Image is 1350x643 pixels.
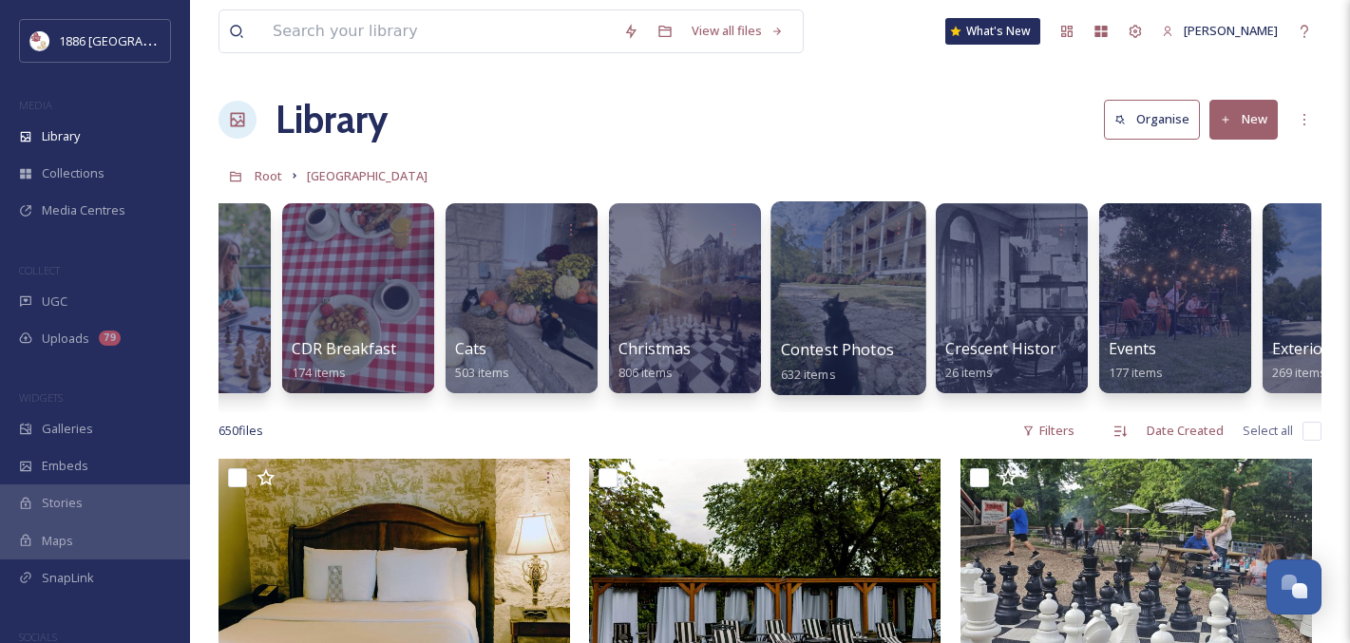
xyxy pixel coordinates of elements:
span: Stories [42,494,83,512]
span: CDR Breakfast [292,338,396,359]
a: Library [276,91,388,148]
span: Select all [1243,422,1293,440]
div: Date Created [1137,412,1233,449]
span: SnapLink [42,569,94,587]
span: Cats [455,338,486,359]
a: Organise [1104,100,1209,139]
img: logos.png [30,31,49,50]
span: 650 file s [219,422,263,440]
button: Open Chat [1266,559,1321,615]
button: New [1209,100,1278,139]
span: COLLECT [19,263,60,277]
a: Exterior269 items [1272,340,1329,381]
span: 174 items [292,364,346,381]
span: Contest Photos (Seasons) [781,339,969,360]
a: [PERSON_NAME] [1152,12,1287,49]
span: [PERSON_NAME] [1184,22,1278,39]
span: WIDGETS [19,390,63,405]
a: View all files [682,12,793,49]
span: Uploads [42,330,89,348]
span: 26 items [945,364,993,381]
a: Events177 items [1109,340,1163,381]
span: 269 items [1272,364,1326,381]
span: Exterior [1272,338,1329,359]
a: Christmas806 items [618,340,691,381]
span: Galleries [42,420,93,438]
span: Crescent History Photos [945,338,1119,359]
a: Crescent History Photos26 items [945,340,1119,381]
div: Filters [1013,412,1084,449]
span: Library [42,127,80,145]
a: CDR Breakfast174 items [292,340,396,381]
span: Maps [42,532,73,550]
span: [GEOGRAPHIC_DATA] [307,167,428,184]
span: Media Centres [42,201,125,219]
span: MEDIA [19,98,52,112]
span: Root [255,167,282,184]
span: Christmas [618,338,691,359]
span: 806 items [618,364,673,381]
a: Contest Photos (Seasons)632 items [781,341,969,383]
span: 177 items [1109,364,1163,381]
span: UGC [42,293,67,311]
input: Search your library [263,10,614,52]
button: Organise [1104,100,1200,139]
span: 1886 [GEOGRAPHIC_DATA] [59,31,209,49]
span: Collections [42,164,105,182]
a: What's New [945,18,1040,45]
div: 79 [99,331,121,346]
span: 503 items [455,364,509,381]
a: Root [255,164,282,187]
a: Cats503 items [455,340,509,381]
span: Embeds [42,457,88,475]
span: 632 items [781,365,836,382]
a: [GEOGRAPHIC_DATA] [307,164,428,187]
span: Events [1109,338,1156,359]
